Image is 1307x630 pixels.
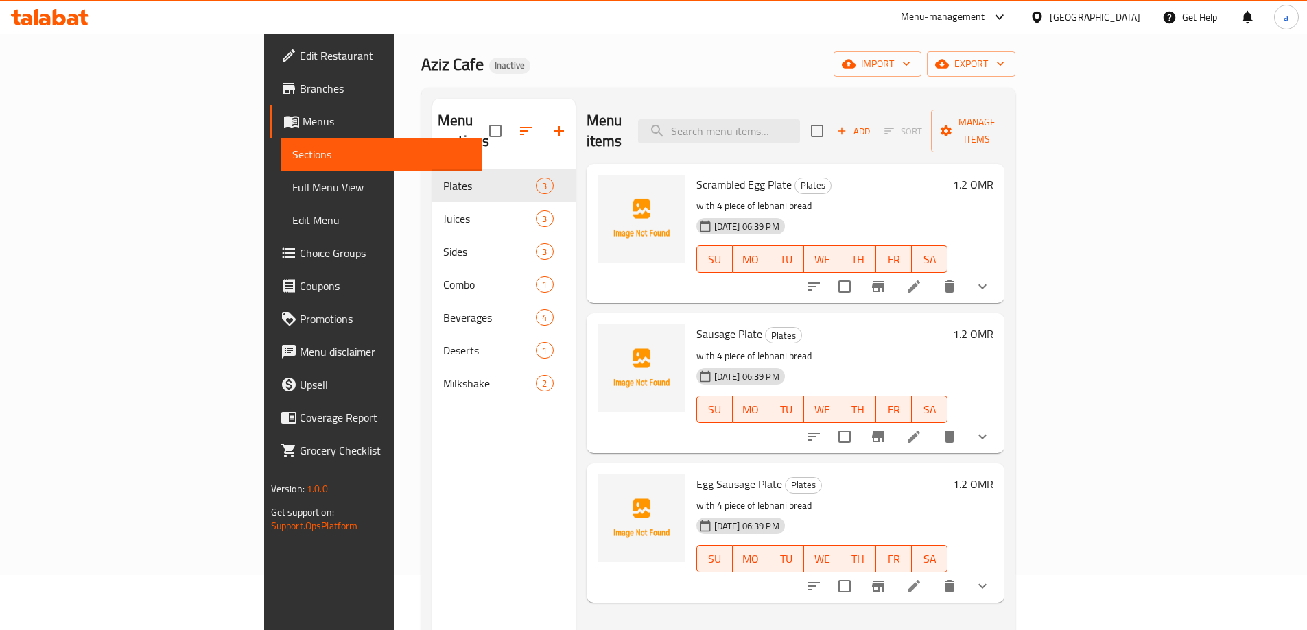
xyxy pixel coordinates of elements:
[543,114,576,147] button: Add section
[270,39,482,72] a: Edit Restaurant
[443,178,536,194] span: Plates
[876,545,912,572] button: FR
[966,270,999,303] button: show more
[974,278,991,295] svg: Show Choices
[307,480,328,498] span: 1.0.0
[696,174,792,195] span: Scrambled Egg Plate
[537,278,552,291] span: 1
[443,375,536,391] span: Milkshake
[966,570,999,603] button: show more
[696,474,782,494] span: Egg Sausage Plate
[766,328,801,343] span: Plates
[481,117,510,145] span: Select all sections
[292,179,471,195] span: Full Menu View
[443,276,536,293] span: Combo
[774,549,799,569] span: TU
[917,400,942,420] span: SA
[876,245,912,273] button: FR
[901,9,985,25] div: Menu-management
[953,324,993,343] h6: 1.2 OMR
[270,368,482,401] a: Upsell
[696,245,733,273] button: SU
[270,434,482,467] a: Grocery Checklist
[300,47,471,64] span: Edit Restaurant
[804,245,840,273] button: WE
[537,180,552,193] span: 3
[797,570,830,603] button: sort-choices
[1050,10,1140,25] div: [GEOGRAPHIC_DATA]
[443,243,536,260] span: Sides
[832,121,875,142] button: Add
[292,146,471,162] span: Sections
[774,250,799,269] span: TU
[733,245,768,273] button: MO
[882,250,906,269] span: FR
[432,367,576,400] div: Milkshake2
[774,400,799,420] span: TU
[1284,10,1288,25] span: a
[300,311,471,327] span: Promotions
[882,400,906,420] span: FR
[598,175,685,263] img: Scrambled Egg Plate
[906,278,922,295] a: Edit menu item
[638,119,800,143] input: search
[300,245,471,261] span: Choice Groups
[709,370,785,383] span: [DATE] 06:39 PM
[537,344,552,357] span: 1
[795,178,831,193] span: Plates
[933,420,966,453] button: delete
[271,517,358,535] a: Support.OpsPlatform
[443,342,536,359] span: Deserts
[942,114,1012,148] span: Manage items
[300,376,471,393] span: Upsell
[810,549,834,569] span: WE
[443,309,536,326] span: Beverages
[489,58,530,74] div: Inactive
[421,49,484,80] span: Aziz Cafe
[303,113,471,130] span: Menus
[709,220,785,233] span: [DATE] 06:39 PM
[785,477,822,494] div: Plates
[281,171,482,204] a: Full Menu View
[537,311,552,324] span: 4
[709,520,785,533] span: [DATE] 06:39 PM
[432,164,576,405] nav: Menu sections
[938,56,1004,73] span: export
[840,396,876,423] button: TH
[974,578,991,594] svg: Show Choices
[432,235,576,268] div: Sides3
[906,428,922,445] a: Edit menu item
[537,377,552,390] span: 2
[536,309,553,326] div: items
[300,80,471,97] span: Branches
[281,204,482,237] a: Edit Menu
[703,400,727,420] span: SU
[912,545,947,572] button: SA
[794,178,832,194] div: Plates
[696,396,733,423] button: SU
[270,335,482,368] a: Menu disclaimer
[846,400,871,420] span: TH
[912,245,947,273] button: SA
[300,409,471,426] span: Coverage Report
[803,117,832,145] span: Select section
[696,197,948,215] p: with 4 piece of lebnani bread
[862,420,895,453] button: Branch-specific-item
[804,396,840,423] button: WE
[733,396,768,423] button: MO
[830,272,859,301] span: Select to update
[906,578,922,594] a: Edit menu item
[875,121,931,142] span: Select section first
[270,401,482,434] a: Coverage Report
[810,400,834,420] span: WE
[931,110,1023,152] button: Manage items
[598,324,685,412] img: Sausage Plate
[300,442,471,459] span: Grocery Checklist
[768,545,804,572] button: TU
[738,549,763,569] span: MO
[270,105,482,138] a: Menus
[917,250,942,269] span: SA
[830,572,859,601] span: Select to update
[797,270,830,303] button: sort-choices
